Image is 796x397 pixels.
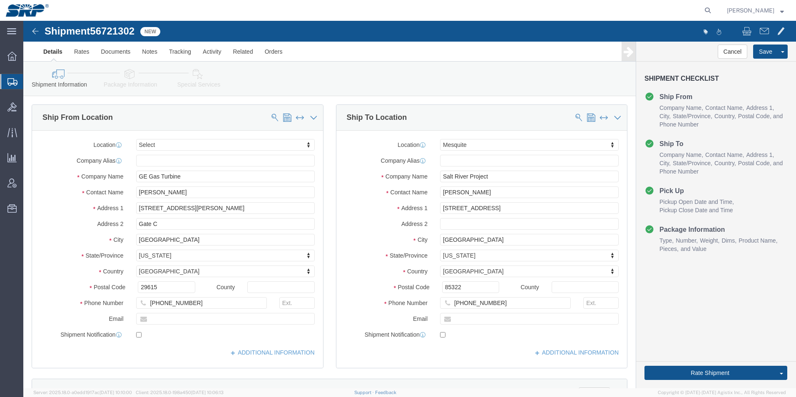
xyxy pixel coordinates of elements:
span: Copyright © [DATE]-[DATE] Agistix Inc., All Rights Reserved [658,389,786,396]
a: Support [354,390,375,395]
img: logo [6,4,49,17]
span: [DATE] 10:06:13 [191,390,224,395]
span: Client: 2025.18.0-198a450 [136,390,224,395]
span: Ed Simmons [727,6,774,15]
button: [PERSON_NAME] [726,5,784,15]
iframe: FS Legacy Container [23,21,796,388]
span: [DATE] 10:10:00 [99,390,132,395]
span: Server: 2025.18.0-a0edd1917ac [33,390,132,395]
a: Feedback [375,390,396,395]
